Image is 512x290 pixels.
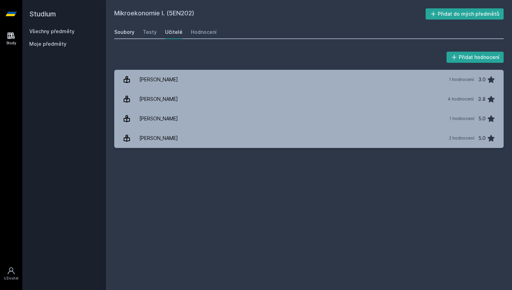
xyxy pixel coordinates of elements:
[478,92,486,106] div: 3.8
[6,40,16,46] div: Study
[449,135,474,141] div: 2 hodnocení
[114,8,426,20] h2: Mikroekonomie I. (5EN202)
[1,28,21,49] a: Study
[191,29,217,36] div: Hodnocení
[29,40,67,47] span: Moje předměty
[447,52,504,63] button: Přidat hodnocení
[114,109,504,128] a: [PERSON_NAME] 1 hodnocení 5.0
[426,8,504,20] button: Přidat do mých předmětů
[114,29,134,36] div: Soubory
[165,29,183,36] div: Učitelé
[139,92,178,106] div: [PERSON_NAME]
[139,112,178,126] div: [PERSON_NAME]
[479,131,486,145] div: 5.0
[479,112,486,126] div: 5.0
[114,25,134,39] a: Soubory
[165,25,183,39] a: Učitelé
[29,28,75,34] a: Všechny předměty
[143,25,157,39] a: Testy
[448,96,474,102] div: 4 hodnocení
[139,73,178,87] div: [PERSON_NAME]
[139,131,178,145] div: [PERSON_NAME]
[1,263,21,284] a: Uživatel
[191,25,217,39] a: Hodnocení
[114,89,504,109] a: [PERSON_NAME] 4 hodnocení 3.8
[4,276,18,281] div: Uživatel
[114,70,504,89] a: [PERSON_NAME] 1 hodnocení 3.0
[478,73,486,87] div: 3.0
[449,116,474,121] div: 1 hodnocení
[449,77,474,82] div: 1 hodnocení
[114,128,504,148] a: [PERSON_NAME] 2 hodnocení 5.0
[143,29,157,36] div: Testy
